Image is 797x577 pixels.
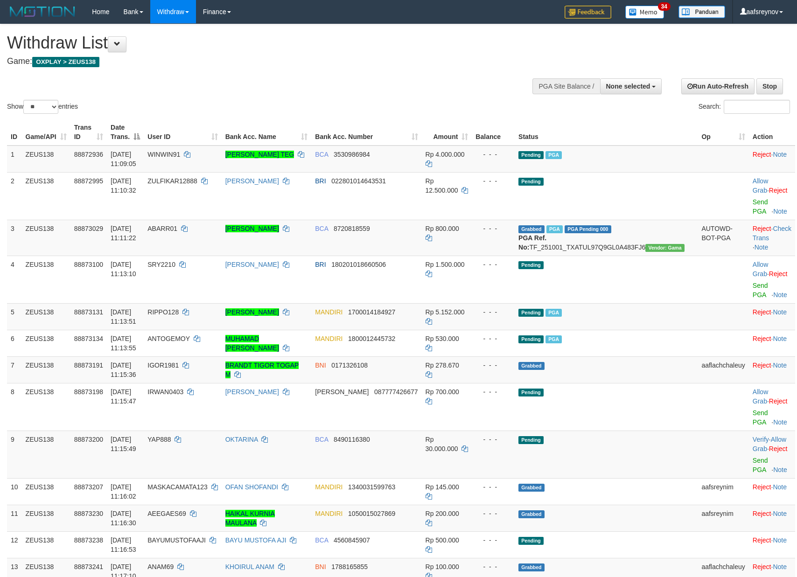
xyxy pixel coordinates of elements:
a: Note [773,291,787,299]
div: - - - [475,334,511,343]
span: Copy 087777426677 to clipboard [374,388,418,396]
a: Verify [753,436,769,443]
div: - - - [475,535,511,545]
span: Pending [518,335,544,343]
span: Pending [518,151,544,159]
a: Send PGA [753,198,768,215]
a: OKTARINA [225,436,258,443]
th: Game/API: activate to sort column ascending [22,119,70,146]
span: Marked by aafsolysreylen [545,309,562,317]
a: HAIKAL KURNIA MAULANA [225,510,275,527]
span: Rp 1.500.000 [426,261,465,268]
td: · · [749,220,795,256]
a: Reject [769,445,788,452]
span: Copy 4560845907 to clipboard [334,536,370,544]
span: ABARR01 [147,225,177,232]
span: Rp 200.000 [426,510,459,517]
span: RIPPO128 [147,308,179,316]
span: BNI [315,361,326,369]
span: IRWAN0403 [147,388,183,396]
span: Rp 5.152.000 [426,308,465,316]
th: ID [7,119,22,146]
span: 88872995 [74,177,103,185]
span: [DATE] 11:10:32 [111,177,136,194]
td: 4 [7,256,22,303]
span: Pending [518,436,544,444]
span: 88873207 [74,483,103,491]
a: Note [773,510,787,517]
td: ZEUS138 [22,220,70,256]
a: Reject [753,563,771,570]
th: Op: activate to sort column ascending [698,119,748,146]
a: Check Trans [753,225,791,242]
td: ZEUS138 [22,172,70,220]
td: 12 [7,531,22,558]
td: · [749,146,795,173]
td: TF_251001_TXATUL97Q9GL0A483FJ6 [515,220,698,256]
span: BCA [315,536,328,544]
span: BCA [315,436,328,443]
span: Grabbed [518,362,545,370]
a: BRANDT TIGOR TOGAP M [225,361,299,378]
a: Reject [769,270,788,278]
span: SRY2210 [147,261,175,268]
th: Balance [472,119,515,146]
span: Rp 500.000 [426,536,459,544]
span: [PERSON_NAME] [315,388,369,396]
span: YAP888 [147,436,171,443]
td: · [749,383,795,431]
span: 88873200 [74,436,103,443]
span: Marked by aafsolysreylen [545,335,562,343]
div: - - - [475,361,511,370]
span: Grabbed [518,225,545,233]
h1: Withdraw List [7,34,522,52]
td: ZEUS138 [22,478,70,505]
th: Trans ID: activate to sort column ascending [70,119,107,146]
span: 88873238 [74,536,103,544]
span: ANAM69 [147,563,174,570]
span: MANDIRI [315,483,343,491]
a: Run Auto-Refresh [681,78,755,94]
span: Copy 0171326108 to clipboard [331,361,368,369]
span: Rp 278.670 [426,361,459,369]
span: Copy 1788165855 to clipboard [331,563,368,570]
span: [DATE] 11:15:49 [111,436,136,452]
th: Date Trans.: activate to sort column descending [107,119,144,146]
a: [PERSON_NAME] [225,177,279,185]
a: Reject [753,536,771,544]
span: BAYUMUSTOFAAJI [147,536,206,544]
a: [PERSON_NAME] [225,388,279,396]
td: · [749,505,795,531]
span: Copy 8490116380 to clipboard [334,436,370,443]
span: [DATE] 11:16:30 [111,510,136,527]
td: 2 [7,172,22,220]
a: [PERSON_NAME] [225,225,279,232]
span: Vendor URL: https://trx31.1velocity.biz [645,244,685,252]
td: ZEUS138 [22,330,70,356]
td: · [749,172,795,220]
span: Rp 4.000.000 [426,151,465,158]
td: ZEUS138 [22,431,70,478]
th: Status [515,119,698,146]
label: Search: [699,100,790,114]
span: MANDIRI [315,308,343,316]
span: 88873241 [74,563,103,570]
span: BCA [315,151,328,158]
a: Stop [756,78,783,94]
th: Bank Acc. Number: activate to sort column ascending [311,119,421,146]
span: 88873198 [74,388,103,396]
span: Copy 8720818559 to clipboard [334,225,370,232]
a: OFAN SHOFANDI [225,483,279,491]
a: Note [773,536,787,544]
img: panduan.png [678,6,725,18]
span: 88873191 [74,361,103,369]
div: - - - [475,482,511,492]
a: Note [755,243,769,251]
a: Note [773,466,787,473]
span: Grabbed [518,484,545,492]
div: - - - [475,307,511,317]
a: Send PGA [753,282,768,299]
td: ZEUS138 [22,383,70,431]
span: [DATE] 11:16:02 [111,483,136,500]
span: 88872936 [74,151,103,158]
